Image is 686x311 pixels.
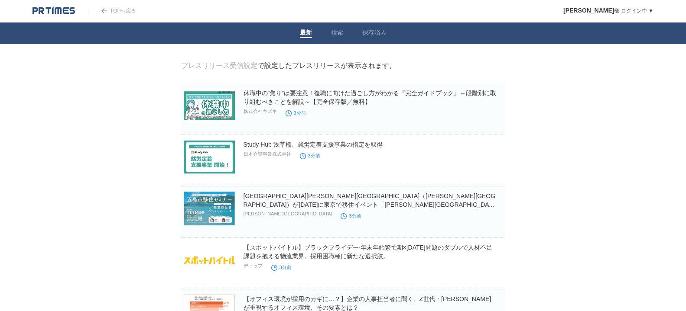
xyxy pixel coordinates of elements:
time: 3分前 [271,265,292,270]
img: 【スポットバイトル】ブラックフライデー‧年末年始繁忙期×2025年問題のダブルで人材不足課題を抱える物流業界。採用困職種に新たな選択肢。 [184,243,235,277]
img: 長崎県五島市（五島列島）が11月8日(土)に東京で移住イベント「五島市移住セミナー＆先輩移住者ほんねトーク」を開催！ [184,192,235,225]
a: [PERSON_NAME]様 ログイン中 ▼ [563,8,653,14]
p: [PERSON_NAME][GEOGRAPHIC_DATA] [244,211,332,216]
time: 3分前 [286,110,306,115]
img: 休職中の”焦り”は要注意！復職に向けた過ごし方がわかる『完全ガイドブック』～段階別に取り組むべきことを解説～【完全保存版／無料】 [184,89,235,122]
p: 日本介護事業株式会社 [244,151,291,157]
a: 【オフィス環境が採用のカギに…？】企業の人事担当者に聞く、Z世代・[PERSON_NAME]が重視するオフィス環境、その要素とは？ [244,295,491,311]
a: プレスリリース受信設定 [181,62,257,69]
a: 最新 [300,29,312,38]
img: arrow.png [101,8,107,13]
time: 3分前 [341,213,361,218]
p: 株式会社キズキ [244,108,277,115]
a: 休職中の”焦り”は要注意！復職に向けた過ごし方がわかる『完全ガイドブック』～段階別に取り組むべきことを解説～【完全保存版／無料】 [244,90,496,105]
div: で設定したプレスリリースが表示されます。 [181,61,396,71]
a: Study Hub 浅草橋、就労定着支援事業の指定を取得 [244,141,383,148]
span: [PERSON_NAME] [563,7,614,14]
a: TOPへ戻る [88,8,136,14]
a: 検索 [331,29,343,38]
a: 保存済み [362,29,387,38]
img: Study Hub 浅草橋、就労定着支援事業の指定を取得 [184,140,235,174]
a: [GEOGRAPHIC_DATA][PERSON_NAME][GEOGRAPHIC_DATA]（[PERSON_NAME][GEOGRAPHIC_DATA]）が[DATE]に東京で移住イベント「... [244,192,496,217]
img: logo.png [33,6,75,15]
p: ディップ [244,263,263,269]
time: 3分前 [300,153,320,158]
a: 【スポットバイトル】ブラックフライデー‧年末年始繁忙期×[DATE]問題のダブルで人材不足課題を抱える物流業界。採用困職種に新たな選択肢。 [244,244,492,260]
